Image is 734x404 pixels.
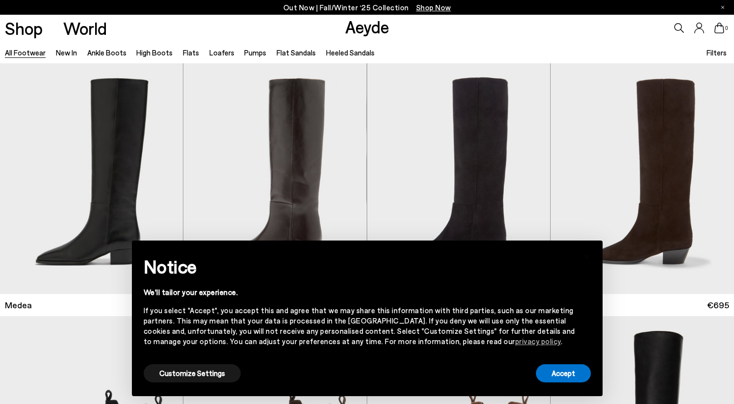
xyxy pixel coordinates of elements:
[575,243,599,267] button: Close this notice
[144,364,241,382] button: Customize Settings
[183,63,366,294] img: Medea Knee-High Boots
[366,63,549,294] div: 2 / 6
[416,3,451,12] span: Navigate to /collections/new-in
[183,63,366,294] div: 1 / 6
[144,305,575,347] div: If you select "Accept", you accept this and agree that we may share this information with third p...
[63,20,107,37] a: World
[244,48,266,57] a: Pumps
[515,337,561,346] a: privacy policy
[345,16,389,37] a: Aeyde
[209,48,234,57] a: Loafers
[536,364,591,382] button: Accept
[583,248,590,262] span: ×
[5,48,46,57] a: All Footwear
[707,48,727,57] span: Filters
[551,294,734,316] a: Medea €695
[183,63,366,294] a: 6 / 6 1 / 6 2 / 6 3 / 6 4 / 6 5 / 6 6 / 6 1 / 6 Next slide Previous slide
[283,1,451,14] p: Out Now | Fall/Winter ‘25 Collection
[136,48,173,57] a: High Boots
[5,20,43,37] a: Shop
[724,26,729,31] span: 0
[5,299,32,311] span: Medea
[366,63,549,294] img: Medea Knee-High Boots
[714,23,724,33] a: 0
[56,48,77,57] a: New In
[551,63,734,294] img: Medea Suede Knee-High Boots
[144,254,575,279] h2: Notice
[326,48,375,57] a: Heeled Sandals
[144,287,575,297] div: We'll tailor your experience.
[183,48,199,57] a: Flats
[277,48,316,57] a: Flat Sandals
[87,48,127,57] a: Ankle Boots
[367,63,550,294] img: Medea Suede Knee-High Boots
[707,299,729,311] span: €695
